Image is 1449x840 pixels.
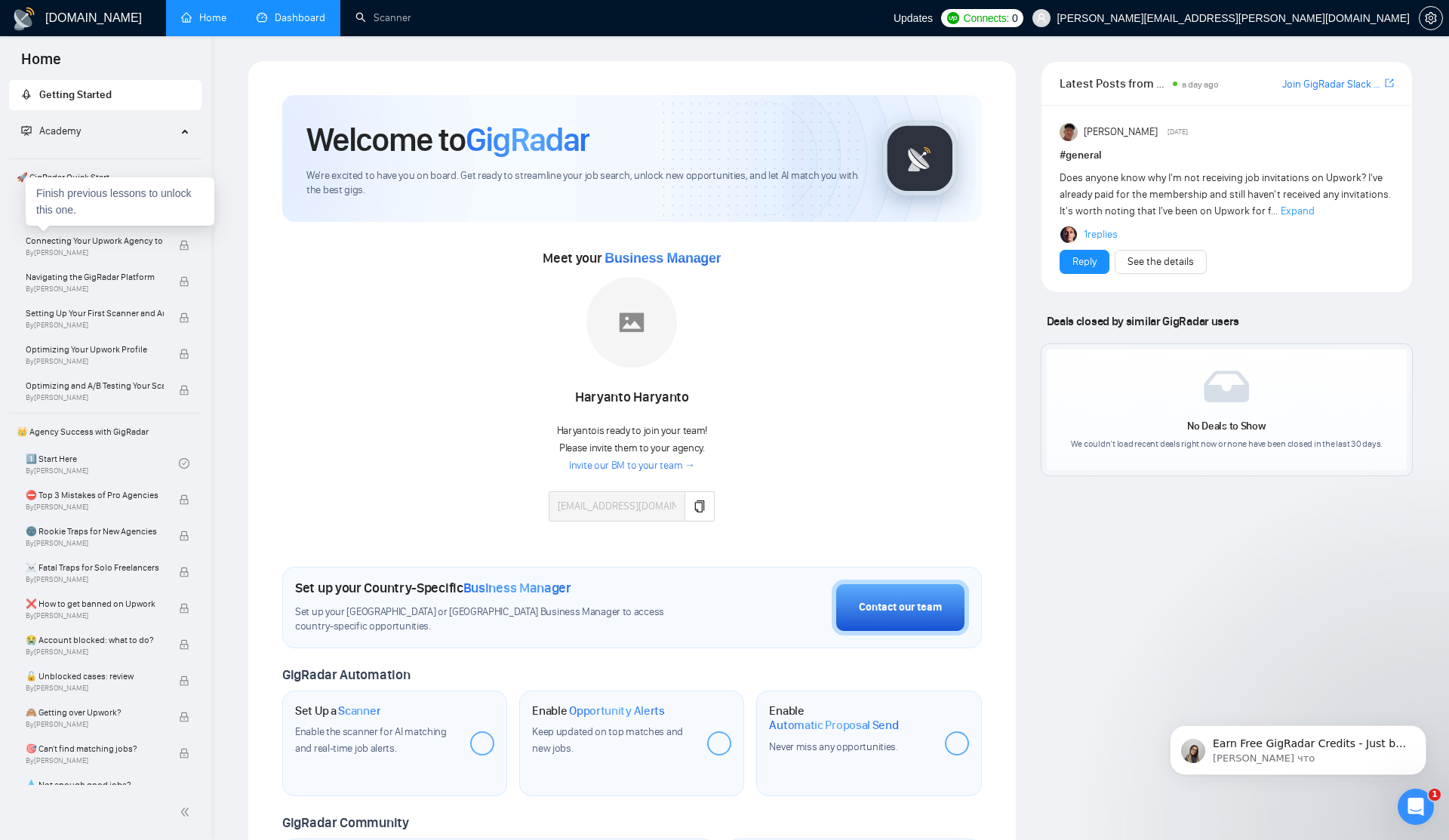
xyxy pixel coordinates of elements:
[26,285,164,294] span: By [PERSON_NAME]
[1012,10,1018,26] span: 0
[605,251,721,266] span: Business Manager
[685,491,715,522] button: copy
[306,169,858,198] span: We're excited to have you on board. Get ready to streamline your job search, unlock new opportuni...
[559,442,705,454] span: Please invite them to your agency.
[26,269,164,285] span: Navigating the GigRadar Platform
[295,580,571,596] h1: Set up your Country-Specific
[179,748,189,758] span: lock
[21,125,81,137] span: Academy
[549,385,715,411] div: Haryanto Haryanto
[282,666,410,683] span: GigRadar Automation
[179,603,189,614] span: lock
[179,567,189,577] span: lock
[21,125,32,136] span: fund-projection-screen
[1281,205,1315,217] span: Expand
[769,718,898,733] span: Automatic Proposal Send
[26,321,164,330] span: By [PERSON_NAME]
[26,192,179,226] a: Welcome to GigRadarBy[PERSON_NAME]
[26,611,164,620] span: By [PERSON_NAME]
[26,777,164,792] span: 💧 Not enough good jobs?
[1060,74,1169,93] span: Latest Posts from the GigRadar Community
[1398,789,1434,825] iframe: Intercom live chat
[26,756,164,765] span: By [PERSON_NAME]
[964,10,1009,26] span: Connects:
[295,725,447,755] span: Enable the scanner for AI matching and real-time job alerts.
[26,684,164,693] span: By [PERSON_NAME]
[1084,227,1118,242] a: 1replies
[26,306,164,321] span: Setting Up Your First Scanner and Auto-Bidder
[179,385,189,395] span: lock
[1420,12,1442,24] span: setting
[26,357,164,366] span: By [PERSON_NAME]
[463,580,571,596] span: Business Manager
[832,580,969,635] button: Contact our team
[26,560,164,575] span: ☠️ Fatal Traps for Solo Freelancers
[1168,125,1188,139] span: [DATE]
[180,805,195,820] span: double-left
[179,494,189,505] span: lock
[26,720,164,729] span: By [PERSON_NAME]
[295,703,380,718] h1: Set Up a
[1071,438,1383,449] span: We couldn’t load recent deals right now or none have been closed in the last 30 days.
[179,639,189,650] span: lock
[26,539,164,548] span: By [PERSON_NAME]
[9,48,73,80] span: Home
[26,575,164,584] span: By [PERSON_NAME]
[1182,79,1219,90] span: a day ago
[1147,694,1449,799] iframe: Intercom notifications сообщение
[26,378,164,393] span: Optimizing and A/B Testing Your Scanner for Better Results
[1204,371,1249,402] img: empty-box
[1036,13,1047,23] span: user
[282,814,409,831] span: GigRadar Community
[26,248,164,257] span: By [PERSON_NAME]
[26,524,164,539] span: 🌚 Rookie Traps for New Agencies
[859,599,942,616] div: Contact our team
[9,80,202,110] li: Getting Started
[179,240,189,251] span: lock
[179,349,189,359] span: lock
[179,204,189,214] span: check-circle
[1060,123,1078,141] img: Randi Tovar
[1128,254,1194,270] a: See the details
[1072,254,1097,270] a: Reply
[26,705,164,720] span: 🙈 Getting over Upwork?
[882,121,958,196] img: gigradar-logo.png
[1084,124,1158,140] span: [PERSON_NAME]
[769,740,897,753] span: Never miss any opportunities.
[21,89,32,100] span: rocket
[26,741,164,756] span: 🎯 Can't find matching jobs?
[26,447,179,480] a: 1️⃣ Start HereBy[PERSON_NAME]
[1060,171,1391,217] span: Does anyone know why I'm not receiving job invitations on Upwork? I've already paid for the membe...
[1187,420,1266,432] span: No Deals to Show
[1385,77,1394,89] span: export
[543,250,721,266] span: Meet your
[557,424,708,437] span: Haryanto is ready to join your team!
[26,669,164,684] span: 🔓 Unblocked cases: review
[532,703,665,718] h1: Enable
[179,458,189,469] span: check-circle
[179,712,189,722] span: lock
[26,648,164,657] span: By [PERSON_NAME]
[1419,6,1443,30] button: setting
[1060,147,1394,164] h1: # general
[179,312,189,323] span: lock
[355,11,411,24] a: searchScanner
[26,393,164,402] span: By [PERSON_NAME]
[569,703,665,718] span: Opportunity Alerts
[11,162,200,192] span: 🚀 GigRadar Quick Start
[26,233,164,248] span: Connecting Your Upwork Agency to GigRadar
[295,605,700,634] span: Set up your [GEOGRAPHIC_DATA] or [GEOGRAPHIC_DATA] Business Manager to access country-specific op...
[26,596,164,611] span: ❌ How to get banned on Upwork
[1115,250,1207,274] button: See the details
[947,12,959,24] img: upwork-logo.png
[1282,76,1382,93] a: Join GigRadar Slack Community
[181,11,226,24] a: homeHome
[12,7,36,31] img: logo
[586,277,677,368] img: placeholder.png
[179,531,189,541] span: lock
[466,119,589,160] span: GigRadar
